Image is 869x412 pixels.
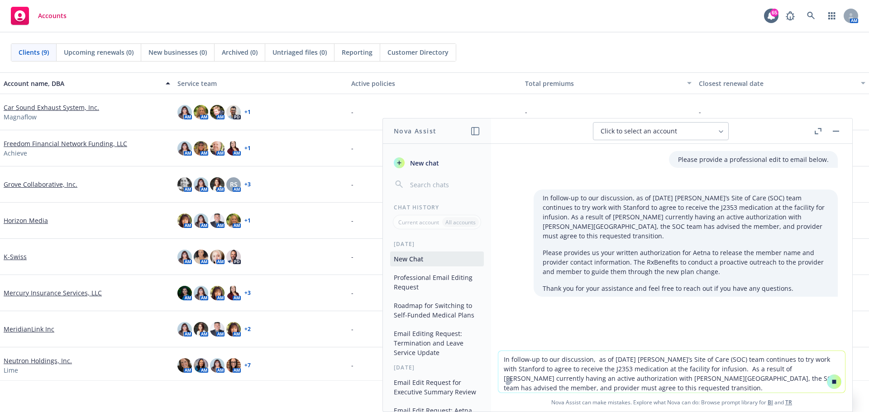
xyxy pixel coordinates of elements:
div: Active policies [351,79,518,88]
img: photo [226,213,241,228]
img: photo [177,213,192,228]
input: Search chats [408,178,480,191]
a: + 7 [244,363,251,368]
span: Lime [4,365,18,375]
button: Email Edit Request for Executive Summary Review [390,375,484,399]
a: Car Sound Exhaust System, Inc. [4,103,99,112]
button: Service team [174,72,348,94]
p: Please provide a professional edit to email below. [678,155,829,164]
div: Closest renewal date [699,79,855,88]
span: Untriaged files (0) [272,47,327,57]
button: Email Editing Request: Termination and Leave Service Update [390,326,484,360]
img: photo [210,322,224,336]
button: New chat [390,155,484,171]
button: Click to select an account [593,122,729,140]
img: photo [226,250,241,264]
span: Clients (9) [19,47,49,57]
a: TR [785,398,792,406]
button: Total premiums [521,72,695,94]
div: Account name, DBA [4,79,160,88]
span: - [525,107,527,117]
p: Current account [398,218,439,226]
span: Click to select an account [601,127,677,136]
span: - [351,252,353,261]
span: Accounts [38,12,67,19]
img: photo [226,286,241,300]
span: Achieve [4,148,27,158]
img: photo [210,177,224,192]
img: photo [226,358,241,373]
img: photo [194,322,208,336]
span: - [699,107,701,117]
div: [DATE] [383,240,491,248]
span: - [351,107,353,117]
a: Freedom Financial Network Funding, LLC [4,139,127,148]
span: Reporting [342,47,372,57]
span: - [351,324,353,334]
img: photo [177,141,192,156]
a: + 1 [244,218,251,223]
a: Grove Collaborative, Inc. [4,180,77,189]
button: Active policies [348,72,521,94]
img: photo [177,322,192,336]
img: photo [194,358,208,373]
img: photo [194,250,208,264]
span: Upcoming renewals (0) [64,47,134,57]
span: - [351,180,353,189]
span: Archived (0) [222,47,258,57]
img: photo [210,250,224,264]
a: Mercury Insurance Services, LLC [4,288,102,298]
span: - [351,216,353,225]
a: Search [802,7,820,25]
a: + 2 [244,327,251,332]
div: Total premiums [525,79,682,88]
img: photo [194,141,208,156]
img: photo [210,213,224,228]
a: Neutron Holdings, Inc. [4,356,72,365]
span: New businesses (0) [148,47,207,57]
img: photo [194,105,208,119]
span: Nova Assist can make mistakes. Explore what Nova can do: Browse prompt library for and [495,393,849,412]
a: K-Swiss [4,252,27,261]
a: Horizon Media [4,216,48,225]
a: BI [768,398,773,406]
span: - [351,360,353,370]
a: MeridianLink Inc [4,324,54,334]
span: New chat [408,158,439,168]
a: + 1 [244,109,251,115]
img: photo [177,286,192,300]
a: Accounts [7,3,70,28]
a: Report a Bug [781,7,799,25]
div: Chat History [383,204,491,211]
span: - [351,143,353,153]
img: photo [177,250,192,264]
a: + 3 [244,182,251,187]
span: - [351,288,353,298]
button: Professional Email Editing Request [390,270,484,294]
img: photo [194,286,208,300]
img: photo [226,322,241,336]
img: photo [210,105,224,119]
div: [DATE] [383,364,491,371]
a: + 3 [244,290,251,296]
button: Closest renewal date [695,72,869,94]
button: Roadmap for Switching to Self-Funded Medical Plans [390,298,484,322]
img: photo [177,177,192,192]
img: photo [194,177,208,192]
span: Customer Directory [387,47,449,57]
p: In follow-up to our discussion, as of [DATE] [PERSON_NAME]’s Site of Care (SOC) team continues to... [543,193,829,241]
h1: Nova Assist [394,126,436,136]
a: Switch app [823,7,841,25]
img: photo [210,358,224,373]
img: photo [226,141,241,156]
img: photo [177,105,192,119]
img: photo [226,105,241,119]
a: + 1 [244,146,251,151]
p: Thank you for your assistance and feel free to reach out if you have any questions. [543,284,829,293]
div: 65 [770,9,778,17]
img: photo [194,213,208,228]
img: photo [177,358,192,373]
span: RS [230,180,238,189]
img: photo [210,141,224,156]
span: Magnaflow [4,112,37,122]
